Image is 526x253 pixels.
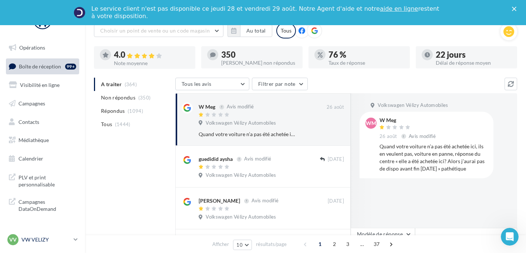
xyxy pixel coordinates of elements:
[206,172,276,179] span: Volkswagen Vélizy Automobiles
[74,7,85,18] img: Profile image for Service-Client
[138,95,151,101] span: (350)
[18,197,76,213] span: Campagnes DataOnDemand
[100,27,210,34] span: Choisir un point de vente ou un code magasin
[206,214,276,220] span: Volkswagen Vélizy Automobiles
[18,172,76,188] span: PLV et print personnalisable
[227,104,254,110] span: Avis modifié
[94,24,223,37] button: Choisir un point de vente ou un code magasin
[328,238,340,250] span: 2
[378,102,448,109] span: Volkswagen Vélizy Automobiles
[276,23,296,38] div: Tous
[351,228,415,240] button: Modèle de réponse
[227,24,272,37] button: Au total
[114,61,189,66] div: Note moyenne
[175,78,249,90] button: Tous les avis
[4,96,81,111] a: Campagnes
[199,197,240,205] div: [PERSON_NAME]
[221,60,297,65] div: [PERSON_NAME] non répondus
[233,240,252,250] button: 10
[436,51,511,59] div: 22 jours
[115,121,131,127] span: (1444)
[101,107,125,115] span: Répondus
[342,238,354,250] span: 3
[206,120,276,127] span: Volkswagen Vélizy Automobiles
[65,64,76,70] div: 99+
[380,143,488,172] div: Quand votre voiture n’a pas été achetée ici, ils en veulent pas, voiture en panne, réponse du cen...
[328,60,404,65] div: Taux de réponse
[221,51,297,59] div: 350
[199,155,233,163] div: guedidid aysha
[244,156,271,162] span: Avis modifié
[436,60,511,65] div: Délai de réponse moyen
[4,151,81,166] a: Calendrier
[19,44,45,51] span: Opérations
[18,118,39,125] span: Contacts
[240,24,272,37] button: Au total
[4,40,81,55] a: Opérations
[18,137,49,143] span: Médiathèque
[328,198,344,205] span: [DATE]
[6,233,79,247] a: VV VW VELIZY
[101,121,112,128] span: Tous
[19,63,61,69] span: Boîte de réception
[20,82,60,88] span: Visibilité en ligne
[252,198,279,204] span: Avis modifié
[212,241,229,248] span: Afficher
[356,238,368,250] span: ...
[252,78,308,90] button: Filtrer par note
[4,114,81,130] a: Contacts
[366,119,376,127] span: WM
[380,133,397,140] span: 26 août
[4,194,81,216] a: Campagnes DataOnDemand
[182,81,212,87] span: Tous les avis
[371,238,383,250] span: 37
[18,100,45,107] span: Campagnes
[236,242,243,248] span: 10
[512,7,519,11] div: Fermer
[18,155,43,162] span: Calendrier
[21,236,71,243] p: VW VELIZY
[409,133,436,139] span: Avis modifié
[501,228,519,246] iframe: Intercom live chat
[328,156,344,163] span: [DATE]
[327,104,344,111] span: 26 août
[4,58,81,74] a: Boîte de réception99+
[380,118,437,123] div: W Meg
[380,5,418,12] a: aide en ligne
[314,238,326,250] span: 1
[101,94,135,101] span: Non répondus
[114,51,189,59] div: 4.0
[328,51,404,59] div: 76 %
[199,131,296,138] div: Quand votre voiture n’a pas été achetée ici, ils en veulent pas, voiture en panne, réponse du cen...
[256,241,287,248] span: résultats/page
[91,5,441,20] div: Le service client n'est pas disponible ce jeudi 28 et vendredi 29 août. Notre Agent d'aide et not...
[128,108,143,114] span: (1094)
[4,77,81,93] a: Visibilité en ligne
[9,236,17,243] span: VV
[4,132,81,148] a: Médiathèque
[199,103,215,111] div: W Meg
[4,169,81,191] a: PLV et print personnalisable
